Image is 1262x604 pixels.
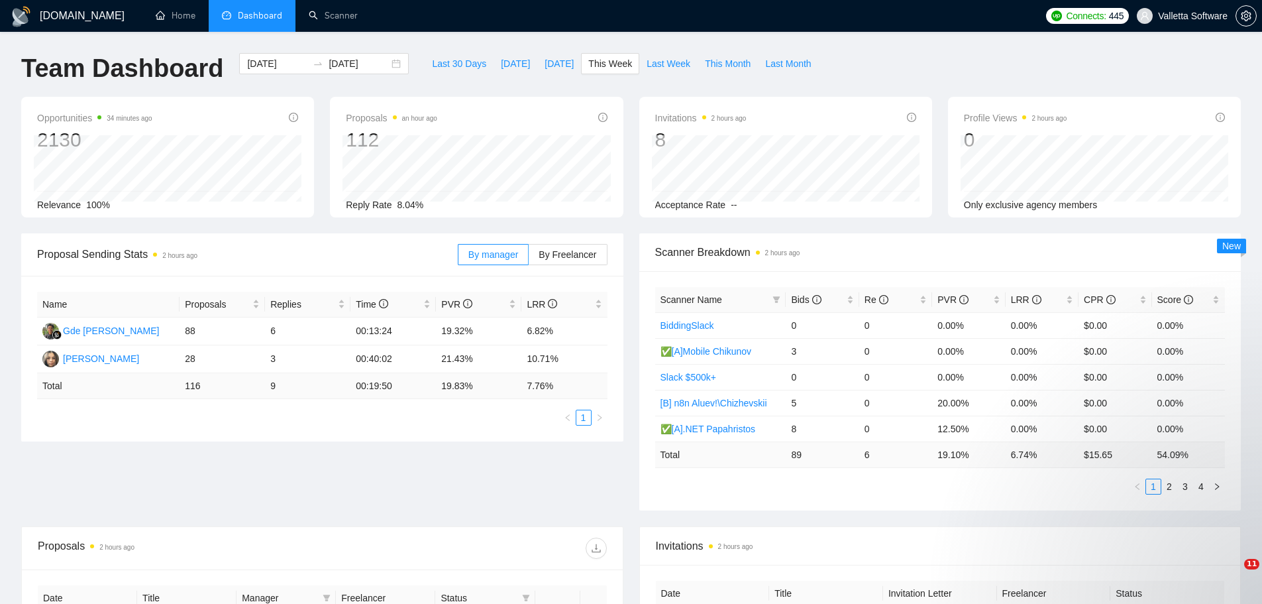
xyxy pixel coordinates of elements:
[639,53,698,74] button: Last Week
[1078,312,1151,338] td: $0.00
[265,373,350,399] td: 9
[859,390,932,416] td: 0
[1217,559,1249,591] iframe: Intercom live chat
[494,53,537,74] button: [DATE]
[180,318,265,345] td: 88
[564,414,572,422] span: left
[1006,312,1078,338] td: 0.00%
[932,364,1005,390] td: 0.00%
[660,398,767,408] a: [B] n8n Aluev!\Chizhevskii
[812,295,821,304] span: info-circle
[37,292,180,318] th: Name
[222,11,231,20] span: dashboard
[660,424,756,434] a: ✅[A].NET Papahristos
[655,442,786,467] td: Total
[1152,338,1225,364] td: 0.00%
[1006,338,1078,364] td: 0.00%
[1084,294,1115,305] span: CPR
[1152,390,1225,416] td: 0.00%
[964,127,1067,152] div: 0
[99,544,134,551] time: 2 hours ago
[859,312,932,338] td: 0
[52,330,62,339] img: gigradar-bm.png
[270,297,335,312] span: Replies
[1051,11,1062,21] img: upwork-logo.png
[86,200,110,210] span: 100%
[1006,442,1078,467] td: 6.74 %
[1236,11,1256,21] span: setting
[436,345,521,373] td: 21.43%
[346,110,437,126] span: Proposals
[786,416,859,442] td: 8
[765,249,800,257] time: 2 hours ago
[527,299,557,310] span: LRR
[463,299,472,308] span: info-circle
[711,115,747,122] time: 2 hours ago
[859,338,932,364] td: 0
[37,246,458,263] span: Proposal Sending Stats
[548,299,557,308] span: info-circle
[859,416,932,442] td: 0
[42,353,139,363] a: VS[PERSON_NAME]
[265,318,350,345] td: 6
[238,10,282,21] span: Dashboard
[758,53,818,74] button: Last Month
[350,373,436,399] td: 00:19:50
[350,345,436,373] td: 00:40:02
[932,338,1005,364] td: 0.00%
[656,538,1225,554] span: Invitations
[1222,241,1241,251] span: New
[1078,338,1151,364] td: $0.00
[37,110,152,126] span: Opportunities
[1216,113,1225,122] span: info-circle
[560,410,576,426] li: Previous Page
[765,56,811,71] span: Last Month
[660,320,714,331] a: BiddingSlack
[596,414,604,422] span: right
[346,127,437,152] div: 112
[1184,295,1193,304] span: info-circle
[932,312,1005,338] td: 0.00%
[1011,294,1041,305] span: LRR
[537,53,581,74] button: [DATE]
[1078,390,1151,416] td: $0.00
[432,56,486,71] span: Last 30 Days
[37,373,180,399] td: Total
[1078,364,1151,390] td: $0.00
[21,53,223,84] h1: Team Dashboard
[436,373,521,399] td: 19.83 %
[436,318,521,345] td: 19.32%
[660,346,752,357] a: ✅[A]Mobile Chikunov
[1006,416,1078,442] td: 0.00%
[38,538,322,559] div: Proposals
[63,324,160,338] div: Gde [PERSON_NAME]
[1244,559,1259,570] span: 11
[1006,364,1078,390] td: 0.00%
[932,416,1005,442] td: 12.50%
[63,351,139,366] div: [PERSON_NAME]
[1152,416,1225,442] td: 0.00%
[37,200,81,210] span: Relevance
[964,110,1067,126] span: Profile Views
[705,56,751,71] span: This Month
[770,290,783,310] span: filter
[932,390,1005,416] td: 20.00%
[156,10,195,21] a: homeHome
[1152,364,1225,390] td: 0.00%
[1157,294,1193,305] span: Score
[545,56,574,71] span: [DATE]
[265,292,350,318] th: Replies
[655,200,726,210] span: Acceptance Rate
[1078,442,1151,467] td: $ 15.65
[1152,442,1225,467] td: 54.09 %
[379,299,388,308] span: info-circle
[1078,416,1151,442] td: $0.00
[42,323,59,339] img: GK
[441,299,472,310] span: PVR
[718,543,753,550] time: 2 hours ago
[560,410,576,426] button: left
[660,294,722,305] span: Scanner Name
[247,56,307,71] input: Start date
[576,410,592,426] li: 1
[289,113,298,122] span: info-circle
